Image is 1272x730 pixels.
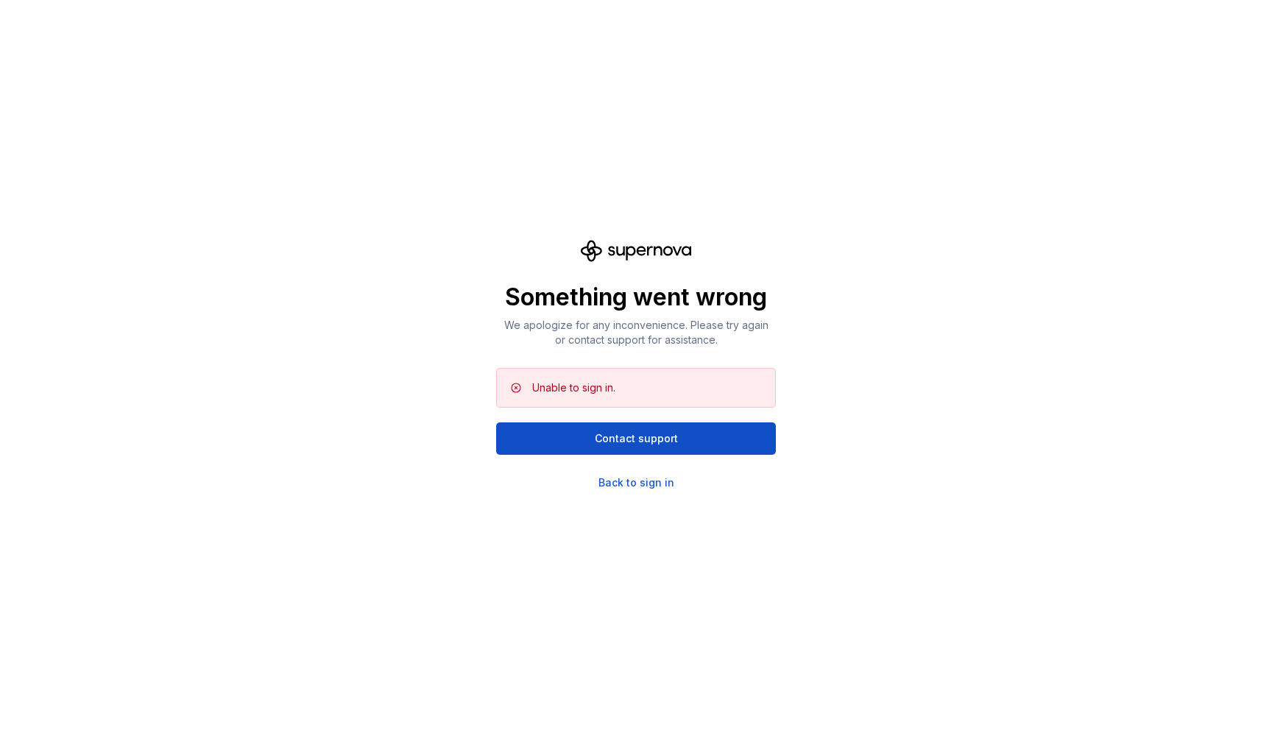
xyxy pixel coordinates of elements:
button: Contact support [496,422,776,455]
div: Unable to sign in. [532,380,615,395]
a: Back to sign in [598,475,674,490]
p: We apologize for any inconvenience. Please try again or contact support for assistance. [496,318,776,347]
p: Something went wrong [496,283,776,312]
span: Contact support [595,431,678,446]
